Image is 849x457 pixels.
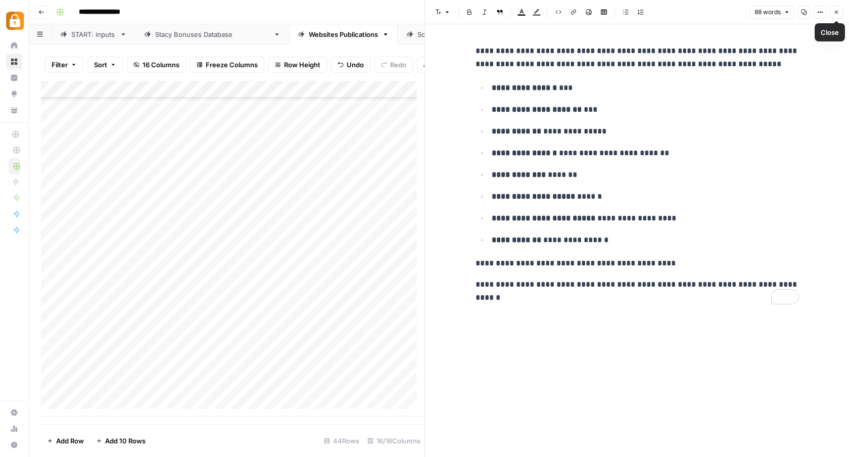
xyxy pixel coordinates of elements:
a: Opportunities [6,86,22,102]
span: Add 10 Rows [105,436,146,446]
a: Websites Publications [289,24,398,44]
button: Workspace: Adzz [6,8,22,33]
button: Undo [331,57,370,73]
span: Sort [94,60,107,70]
button: Freeze Columns [190,57,264,73]
span: Add Row [56,436,84,446]
div: 16/16 Columns [363,433,424,449]
span: 16 Columns [143,60,179,70]
div: Websites Publications [309,29,378,39]
a: Browse [6,54,22,70]
button: Add 10 Rows [90,433,152,449]
div: [PERSON_NAME] Bonuses Database [155,29,269,39]
a: [PERSON_NAME] Bonuses Database [135,24,289,44]
div: 44 Rows [320,433,363,449]
button: 16 Columns [127,57,186,73]
span: Undo [347,60,364,70]
button: Add Row [41,433,90,449]
a: START: inputs [52,24,135,44]
a: Your Data [6,102,22,118]
div: To enrich screen reader interactions, please activate Accessibility in Grammarly extension settings [469,40,805,308]
span: Filter [52,60,68,70]
button: 88 words [750,6,794,19]
div: Social media publications [417,29,497,39]
a: Usage [6,421,22,437]
a: Settings [6,404,22,421]
img: Adzz Logo [6,12,24,30]
a: Home [6,37,22,54]
button: Sort [87,57,123,73]
span: 88 words [754,8,781,17]
span: Row Height [284,60,320,70]
div: START: inputs [71,29,116,39]
button: Redo [374,57,413,73]
a: Social media publications [398,24,516,44]
span: Redo [390,60,406,70]
span: Freeze Columns [206,60,258,70]
a: Insights [6,70,22,86]
button: Filter [45,57,83,73]
button: Row Height [268,57,327,73]
button: Help + Support [6,437,22,453]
